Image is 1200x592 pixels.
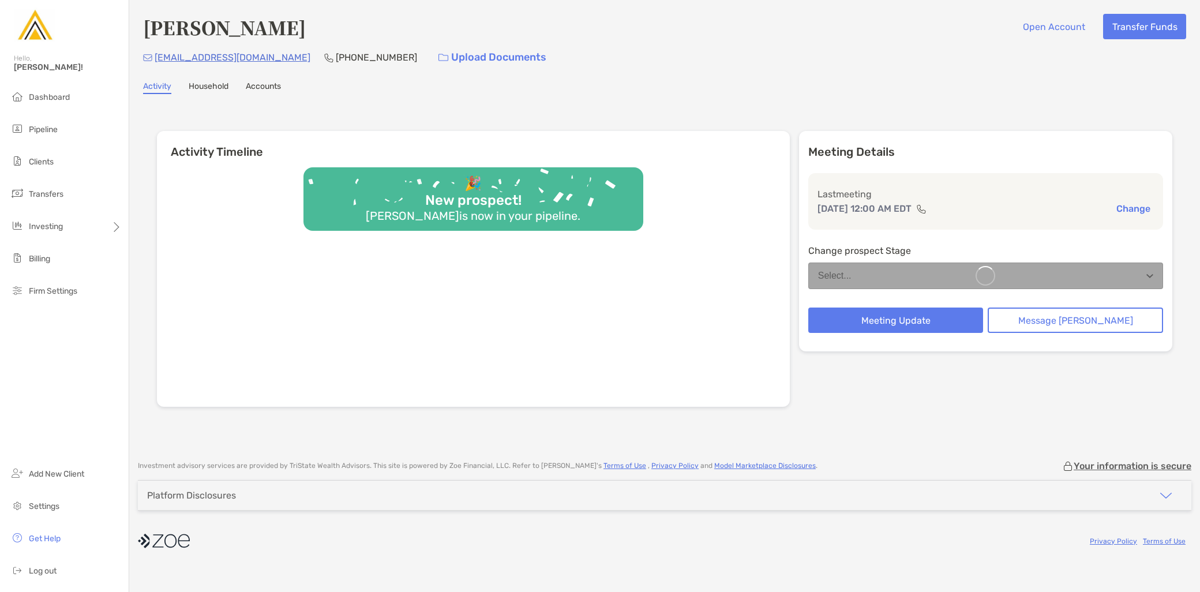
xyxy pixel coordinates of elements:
span: Add New Client [29,469,84,479]
a: Terms of Use [1143,537,1186,545]
img: communication type [916,204,927,213]
img: Confetti [303,167,643,221]
span: Billing [29,254,50,264]
h4: [PERSON_NAME] [143,14,306,40]
span: [PERSON_NAME]! [14,62,122,72]
div: Platform Disclosures [147,490,236,501]
p: Change prospect Stage [808,243,1163,258]
a: Activity [143,81,171,94]
a: Model Marketplace Disclosures [714,462,816,470]
span: Dashboard [29,92,70,102]
img: billing icon [10,251,24,265]
button: Open Account [1014,14,1094,39]
a: Privacy Policy [1090,537,1137,545]
span: Firm Settings [29,286,77,296]
img: add_new_client icon [10,466,24,480]
button: Meeting Update [808,308,984,333]
img: investing icon [10,219,24,233]
h6: Activity Timeline [157,131,790,159]
a: Terms of Use [603,462,646,470]
img: company logo [138,528,190,554]
button: Change [1113,203,1154,215]
img: firm-settings icon [10,283,24,297]
span: Log out [29,566,57,576]
img: pipeline icon [10,122,24,136]
a: Accounts [246,81,281,94]
span: Investing [29,222,63,231]
a: Privacy Policy [651,462,699,470]
img: transfers icon [10,186,24,200]
img: Phone Icon [324,53,333,62]
span: Clients [29,157,54,167]
img: Zoe Logo [14,5,55,46]
a: Upload Documents [431,45,554,70]
span: Pipeline [29,125,58,134]
img: icon arrow [1159,489,1173,503]
a: Household [189,81,228,94]
div: 🎉 [460,175,486,192]
span: Settings [29,501,59,511]
img: clients icon [10,154,24,168]
span: Get Help [29,534,61,544]
button: Message [PERSON_NAME] [988,308,1163,333]
p: [PHONE_NUMBER] [336,50,417,65]
p: Last meeting [817,187,1154,201]
div: [PERSON_NAME] is now in your pipeline. [361,209,585,223]
img: dashboard icon [10,89,24,103]
img: Email Icon [143,54,152,61]
img: button icon [438,54,448,62]
p: Meeting Details [808,145,1163,159]
p: Your information is secure [1074,460,1191,471]
img: logout icon [10,563,24,577]
button: Transfer Funds [1103,14,1186,39]
p: [DATE] 12:00 AM EDT [817,201,912,216]
img: settings icon [10,499,24,512]
img: get-help icon [10,531,24,545]
p: Investment advisory services are provided by TriState Wealth Advisors . This site is powered by Z... [138,462,817,470]
div: New prospect! [421,192,526,209]
span: Transfers [29,189,63,199]
p: [EMAIL_ADDRESS][DOMAIN_NAME] [155,50,310,65]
